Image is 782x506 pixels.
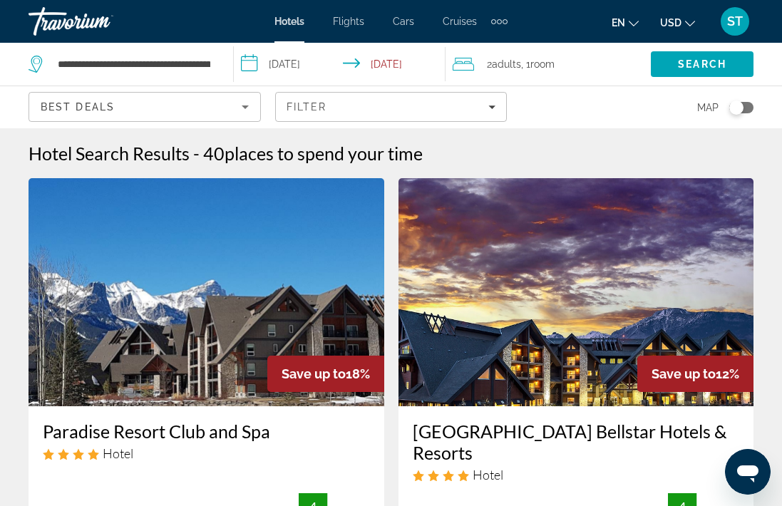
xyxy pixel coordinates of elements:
[727,14,743,29] span: ST
[282,366,346,381] span: Save up to
[203,143,423,164] h2: 40
[660,12,695,33] button: Change currency
[398,178,754,406] img: Grande Rockies Resort Bellstar Hotels & Resorts
[612,12,639,33] button: Change language
[43,420,370,442] a: Paradise Resort Club and Spa
[393,16,414,27] a: Cars
[41,98,249,115] mat-select: Sort by
[443,16,477,27] a: Cruises
[225,143,423,164] span: places to spend your time
[287,101,327,113] span: Filter
[719,101,753,114] button: Toggle map
[716,6,753,36] button: User Menu
[637,356,753,392] div: 12%
[43,445,370,461] div: 4 star Hotel
[492,58,521,70] span: Adults
[29,3,171,40] a: Travorium
[660,17,681,29] span: USD
[725,449,771,495] iframe: Button to launch messaging window
[521,54,555,74] span: , 1
[56,53,212,75] input: Search hotel destination
[651,51,753,77] button: Search
[193,143,200,164] span: -
[103,445,133,461] span: Hotel
[652,366,716,381] span: Save up to
[333,16,364,27] a: Flights
[446,43,651,86] button: Travelers: 2 adults, 0 children
[413,467,740,482] div: 4 star Hotel
[267,356,384,392] div: 18%
[530,58,555,70] span: Room
[275,92,508,122] button: Filters
[234,43,446,86] button: Select check in and out date
[612,17,625,29] span: en
[473,467,503,482] span: Hotel
[697,98,719,118] span: Map
[29,143,190,164] h1: Hotel Search Results
[29,178,384,406] img: Paradise Resort Club and Spa
[491,10,508,33] button: Extra navigation items
[274,16,304,27] a: Hotels
[487,54,521,74] span: 2
[413,420,740,463] a: [GEOGRAPHIC_DATA] Bellstar Hotels & Resorts
[678,58,726,70] span: Search
[41,101,115,113] span: Best Deals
